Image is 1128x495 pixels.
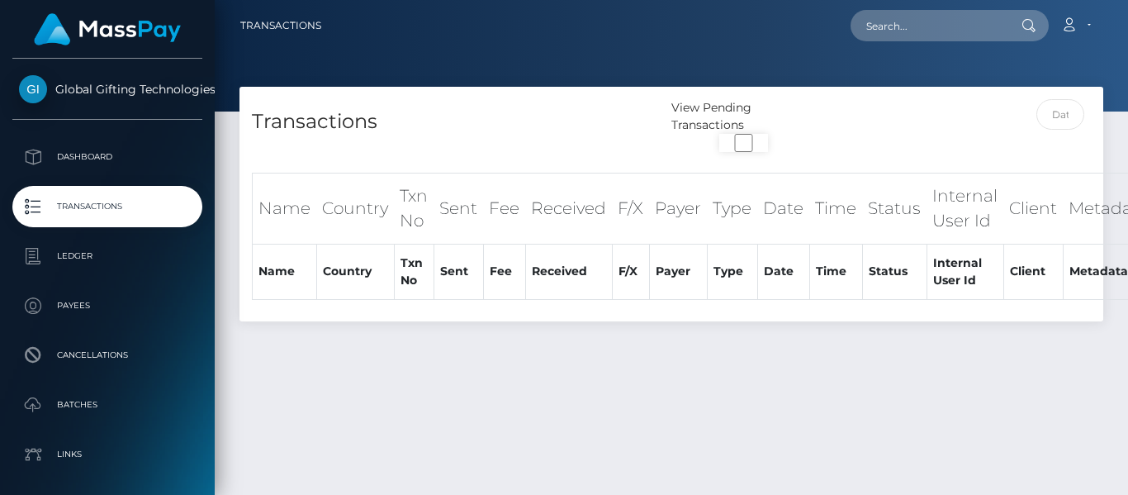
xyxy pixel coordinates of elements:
span: Global Gifting Technologies Inc [12,82,202,97]
th: Fee [483,174,525,245]
th: Date [757,174,809,245]
th: Status [862,244,927,299]
p: Dashboard [19,145,196,169]
a: Dashboard [12,136,202,178]
th: Type [707,244,757,299]
th: Time [809,174,862,245]
th: Received [525,244,612,299]
th: Client [1003,174,1063,245]
p: Cancellations [19,343,196,368]
th: Status [862,174,927,245]
th: Txn No [394,244,434,299]
p: Payees [19,293,196,318]
h4: Transactions [252,107,659,136]
th: Internal User Id [927,244,1003,299]
th: Payer [649,174,707,245]
p: Transactions [19,194,196,219]
p: Batches [19,393,196,417]
th: Country [316,174,394,245]
th: Name [253,244,317,299]
th: Country [316,244,394,299]
th: Time [809,244,862,299]
th: Name [253,174,317,245]
th: Internal User Id [927,174,1003,245]
input: Date filter [1036,99,1084,130]
a: Transactions [12,186,202,227]
th: Received [525,174,612,245]
th: Txn No [394,174,434,245]
th: Payer [649,244,707,299]
div: View Pending Transactions [671,99,815,134]
th: Type [707,174,757,245]
a: Payees [12,285,202,326]
th: F/X [612,244,649,299]
img: MassPay Logo [34,13,181,45]
a: Transactions [240,8,321,43]
a: Links [12,434,202,475]
th: F/X [612,174,649,245]
img: Global Gifting Technologies Inc [19,75,47,103]
th: Fee [483,244,525,299]
th: Client [1003,244,1063,299]
p: Ledger [19,244,196,269]
th: Sent [434,244,483,299]
th: Sent [434,174,483,245]
p: Links [19,442,196,467]
a: Batches [12,384,202,426]
a: Cancellations [12,335,202,376]
th: Date [757,244,809,299]
input: Search... [851,10,1006,41]
a: Ledger [12,236,202,277]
